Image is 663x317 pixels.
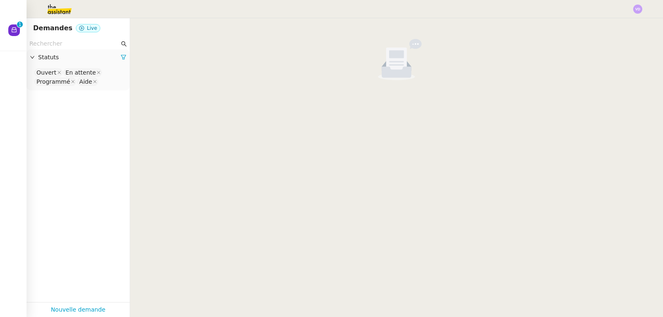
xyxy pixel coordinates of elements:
div: En attente [65,69,96,76]
p: 1 [18,22,22,29]
span: Live [87,25,97,31]
div: Programmé [36,78,70,85]
nz-select-item: Ouvert [34,68,63,77]
input: Rechercher [29,39,119,48]
nz-badge-sup: 1 [17,22,23,27]
a: Nouvelle demande [51,305,106,315]
span: Statuts [38,53,121,62]
nz-select-item: En attente [63,68,102,77]
div: Ouvert [36,69,56,76]
nz-select-item: Programmé [34,77,76,86]
nz-page-header-title: Demandes [33,22,73,34]
img: svg [633,5,642,14]
div: Aide [79,78,92,85]
div: Statuts [27,49,130,65]
nz-select-item: Aide [77,77,98,86]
